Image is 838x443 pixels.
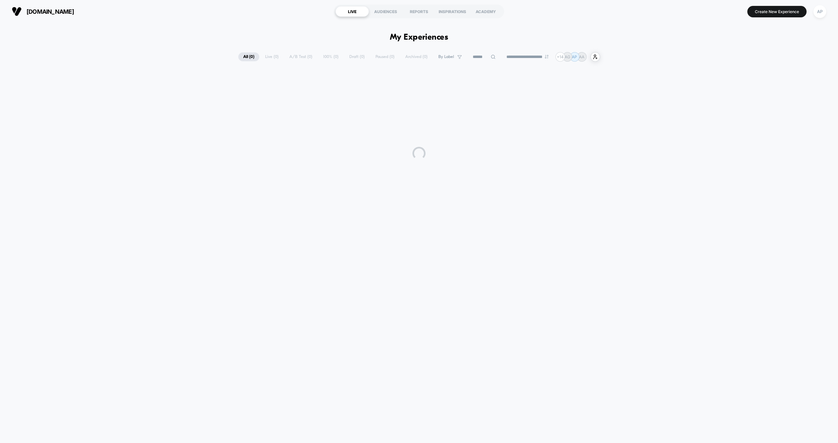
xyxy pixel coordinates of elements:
button: AP [811,5,828,18]
h1: My Experiences [390,33,448,42]
p: AP [572,54,577,59]
p: AG [565,54,570,59]
div: ACADEMY [469,6,502,17]
button: Create New Experience [747,6,807,17]
div: AUDIENCES [369,6,402,17]
img: Visually logo [12,7,22,16]
div: INSPIRATIONS [436,6,469,17]
div: AP [813,5,826,18]
button: [DOMAIN_NAME] [10,6,76,17]
div: REPORTS [402,6,436,17]
p: AA [579,54,584,59]
span: All ( 0 ) [238,52,259,61]
div: LIVE [336,6,369,17]
span: [DOMAIN_NAME] [27,8,74,15]
span: By Label [438,54,454,59]
img: end [545,55,549,59]
div: + 14 [556,52,565,62]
